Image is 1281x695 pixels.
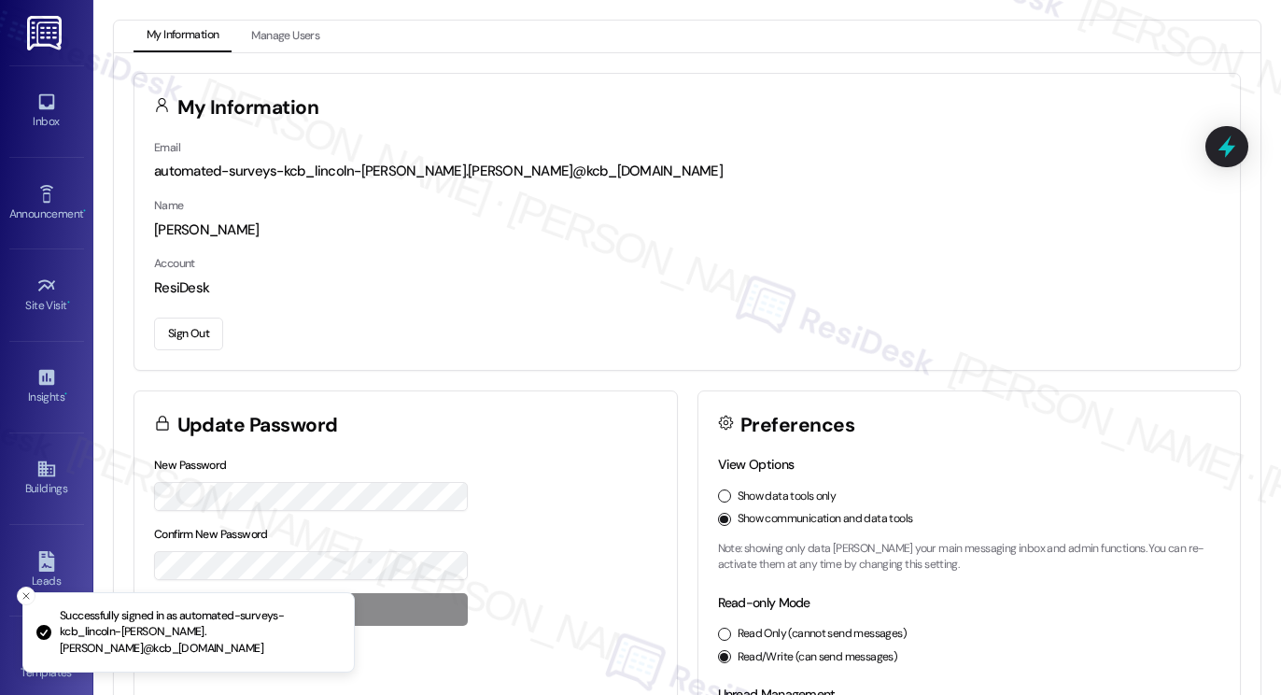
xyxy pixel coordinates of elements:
p: Successfully signed in as automated-surveys-kcb_lincoln-[PERSON_NAME].[PERSON_NAME]@kcb_[DOMAIN_N... [60,608,339,658]
a: Inbox [9,86,84,136]
a: Insights • [9,362,84,412]
h3: Update Password [177,416,338,435]
a: Site Visit • [9,270,84,320]
p: Note: showing only data [PERSON_NAME] your main messaging inbox and admin functions. You can re-a... [718,541,1221,574]
button: Close toast [17,587,35,605]
label: Show communication and data tools [738,511,913,528]
a: Templates • [9,637,84,688]
h3: Preferences [740,416,854,435]
label: Read Only (cannot send messages) [738,626,907,643]
label: Read-only Mode [718,594,810,611]
span: • [64,388,67,401]
label: View Options [718,456,795,473]
div: ResiDesk [154,278,1220,298]
div: [PERSON_NAME] [154,220,1220,240]
span: • [67,296,70,309]
label: Account [154,256,195,271]
span: • [83,205,86,218]
label: Read/Write (can send messages) [738,649,898,666]
div: automated-surveys-kcb_lincoln-[PERSON_NAME].[PERSON_NAME]@kcb_[DOMAIN_NAME] [154,162,1220,181]
img: ResiDesk Logo [27,16,65,50]
button: My Information [134,21,232,52]
button: Sign Out [154,318,223,350]
label: Email [154,140,180,155]
h3: My Information [177,98,319,118]
label: Show data tools only [738,489,837,505]
button: Manage Users [238,21,332,52]
a: Buildings [9,453,84,504]
label: Confirm New Password [154,527,268,542]
label: Name [154,198,184,213]
label: New Password [154,458,227,473]
a: Leads [9,546,84,596]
